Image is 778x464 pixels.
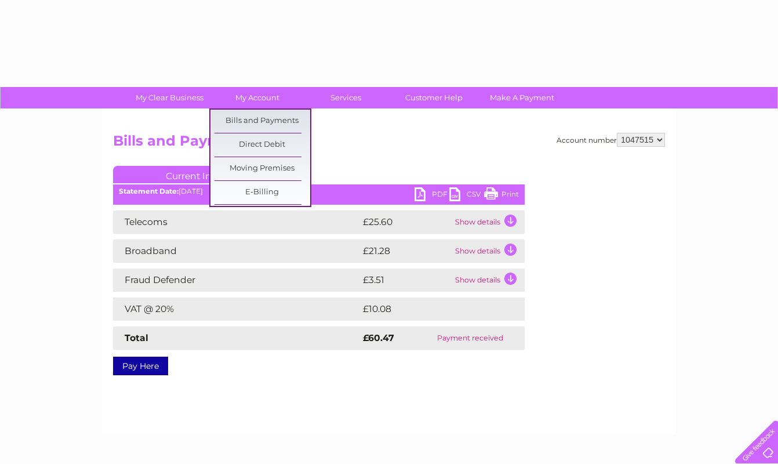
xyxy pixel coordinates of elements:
[215,110,310,133] a: Bills and Payments
[113,298,360,321] td: VAT @ 20%
[113,240,360,263] td: Broadband
[119,187,179,195] b: Statement Date:
[113,187,525,195] div: [DATE]
[210,87,306,108] a: My Account
[416,327,525,350] td: Payment received
[452,240,525,263] td: Show details
[474,87,570,108] a: Make A Payment
[452,269,525,292] td: Show details
[386,87,482,108] a: Customer Help
[360,211,452,234] td: £25.60
[113,166,287,183] a: Current Invoice
[215,133,310,157] a: Direct Debit
[113,211,360,234] td: Telecoms
[449,187,484,204] a: CSV
[122,87,217,108] a: My Clear Business
[360,298,501,321] td: £10.08
[360,240,452,263] td: £21.28
[113,269,360,292] td: Fraud Defender
[125,332,148,343] strong: Total
[415,187,449,204] a: PDF
[360,269,452,292] td: £3.51
[215,181,310,204] a: E-Billing
[298,87,394,108] a: Services
[452,211,525,234] td: Show details
[113,133,665,155] h2: Bills and Payments
[484,187,519,204] a: Print
[113,357,168,375] a: Pay Here
[363,332,394,343] strong: £60.47
[215,157,310,180] a: Moving Premises
[557,133,665,147] div: Account number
